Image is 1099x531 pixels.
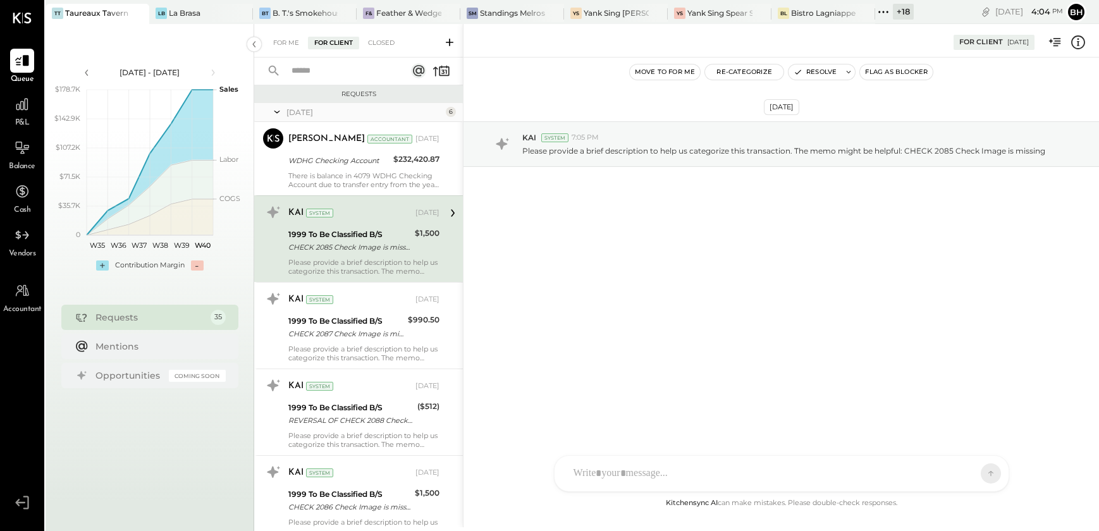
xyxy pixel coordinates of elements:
span: Queue [11,74,34,85]
div: KAI [288,467,304,479]
text: W39 [173,241,189,250]
div: CHECK 2087 Check Image is missing [288,327,404,340]
div: Feather & Wedge [376,8,441,18]
div: CHECK 2086 Check Image is missing [288,501,411,513]
div: [DATE] [286,107,443,118]
div: 1999 To Be Classified B/S [288,228,411,241]
div: Requests [261,90,457,99]
div: System [306,209,333,217]
span: 7:05 PM [572,133,599,143]
div: F& [363,8,374,19]
div: For Client [308,37,359,49]
div: [DATE] [415,208,439,218]
text: $35.7K [58,201,80,210]
text: W38 [152,241,168,250]
text: COGS [219,194,240,203]
button: Resolve [789,64,842,80]
div: Coming Soon [169,370,226,382]
div: - [191,260,204,271]
div: KAI [288,293,304,306]
div: Yank Sing Spear Street [687,8,752,18]
text: W36 [110,241,126,250]
div: Please provide a brief description to help us categorize this transaction. The memo might be help... [288,258,439,276]
button: Move to for me [630,64,701,80]
text: Labor [219,155,238,164]
div: Standings Melrose [480,8,545,18]
div: LB [156,8,167,19]
div: Accountant [367,135,412,143]
div: For Me [267,37,305,49]
a: Vendors [1,223,44,260]
div: $232,420.87 [393,153,439,166]
div: B. T.'s Smokehouse [273,8,338,18]
text: W35 [89,241,104,250]
div: 6 [446,107,456,117]
div: YS [674,8,685,19]
div: System [306,295,333,304]
div: 1999 To Be Classified B/S [288,401,414,414]
text: $107.2K [56,143,80,152]
span: Accountant [3,304,42,315]
text: Sales [219,85,238,94]
p: Please provide a brief description to help us categorize this transaction. The memo might be help... [522,145,1045,156]
div: KAI [288,207,304,219]
div: BL [778,8,789,19]
div: For Client [959,37,1003,47]
div: copy link [979,5,992,18]
div: 1999 To Be Classified B/S [288,315,404,327]
button: Bh [1066,2,1086,22]
div: + 18 [893,4,914,20]
div: [DATE] [415,468,439,478]
a: Balance [1,136,44,173]
div: Mentions [95,340,219,353]
div: REVERSAL OF CHECK 2088 Check Image is missing [288,414,414,427]
div: System [306,468,333,477]
div: Closed [362,37,401,49]
text: $71.5K [59,172,80,181]
div: Please provide a brief description to help us categorize this transaction. The memo might be help... [288,345,439,362]
text: 0 [76,230,80,239]
div: [DATE] [415,134,439,144]
span: Vendors [9,248,36,260]
span: Cash [14,205,30,216]
div: Requests [95,311,204,324]
div: [DATE] [764,99,799,115]
div: La Brasa [169,8,200,18]
a: Queue [1,49,44,85]
div: TT [52,8,63,19]
a: Accountant [1,279,44,315]
div: + [96,260,109,271]
button: Re-Categorize [705,64,783,80]
div: 1999 To Be Classified B/S [288,488,411,501]
div: [PERSON_NAME] [288,133,365,145]
div: $1,500 [415,487,439,499]
div: SM [467,8,478,19]
a: P&L [1,92,44,129]
text: $142.9K [54,114,80,123]
div: Please provide a brief description to help us categorize this transaction. The memo might be help... [288,431,439,449]
text: W37 [132,241,147,250]
text: W40 [194,241,210,250]
span: Balance [9,161,35,173]
div: YS [570,8,582,19]
div: Opportunities [95,369,163,382]
a: Cash [1,180,44,216]
div: [DATE] - [DATE] [96,67,204,78]
span: KAI [522,132,536,143]
div: Taureaux Tavern [65,8,128,18]
div: Bistro Lagniappe [791,8,856,18]
div: [DATE] [1007,38,1029,47]
div: ($512) [417,400,439,413]
div: $990.50 [408,314,439,326]
div: 35 [211,310,226,325]
div: BT [259,8,271,19]
div: Contribution Margin [115,260,185,271]
div: [DATE] [415,381,439,391]
div: [DATE] [415,295,439,305]
div: $1,500 [415,227,439,240]
div: There is balance in 4079 WDHG Checking Account due to transfer entry from the year [DATE]. Kindly... [288,171,439,189]
div: CHECK 2085 Check Image is missing [288,241,411,253]
span: P&L [15,118,30,129]
text: $178.7K [55,85,80,94]
div: WDHG Checking Account [288,154,390,167]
